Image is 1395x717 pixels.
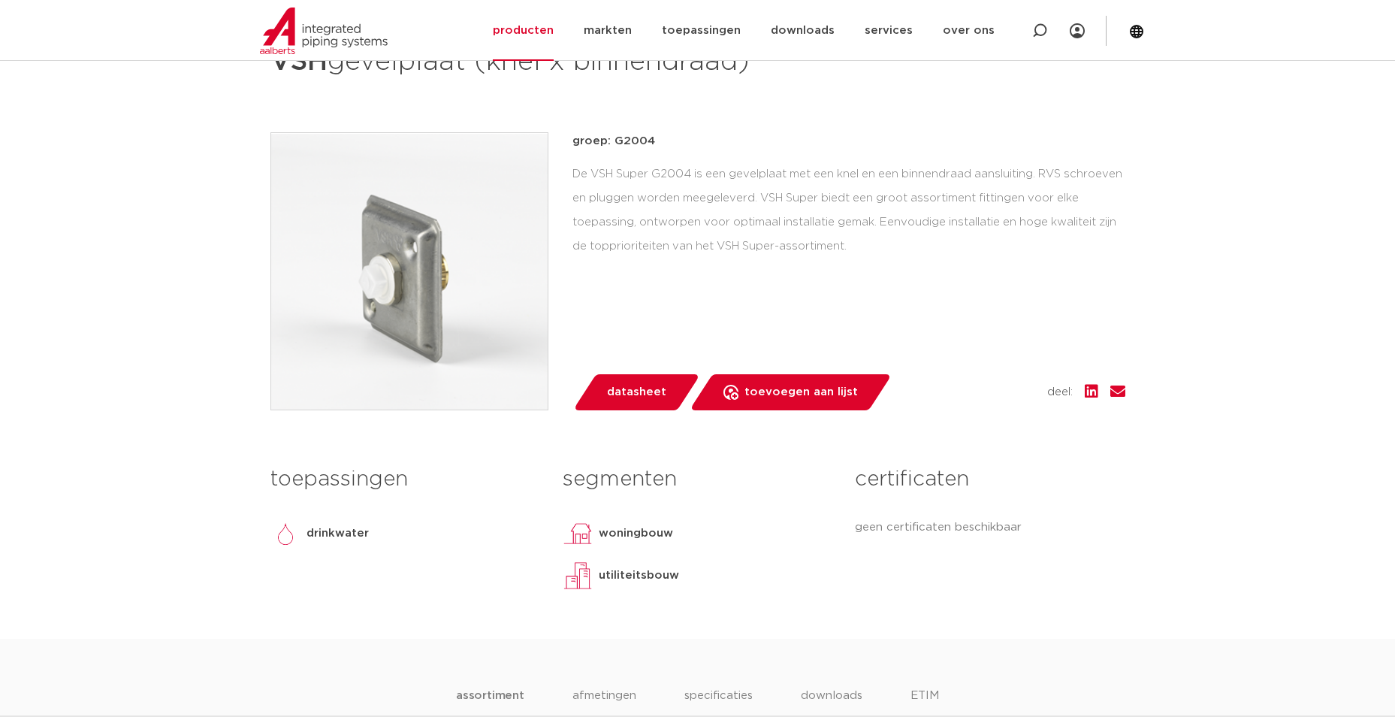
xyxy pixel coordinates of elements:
h3: toepassingen [270,464,540,495]
img: utiliteitsbouw [563,561,593,591]
img: woningbouw [563,519,593,549]
p: woningbouw [599,525,673,543]
a: datasheet [572,374,700,410]
p: drinkwater [306,525,369,543]
span: deel: [1047,383,1073,401]
img: Product Image for VSH gevelplaat (knel x binnendraad) [271,133,548,410]
p: groep: G2004 [572,132,1125,150]
strong: VSH [270,48,328,75]
p: geen certificaten beschikbaar [855,519,1125,537]
h3: certificaten [855,464,1125,495]
div: De VSH Super G2004 is een gevelplaat met een knel en een binnendraad aansluiting. RVS schroeven e... [572,162,1125,258]
h1: gevelplaat (knel x binnendraad) [270,39,835,84]
img: drinkwater [270,519,300,549]
span: datasheet [607,380,666,404]
h3: segmenten [563,464,832,495]
span: toevoegen aan lijst [744,380,858,404]
p: utiliteitsbouw [599,567,679,585]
